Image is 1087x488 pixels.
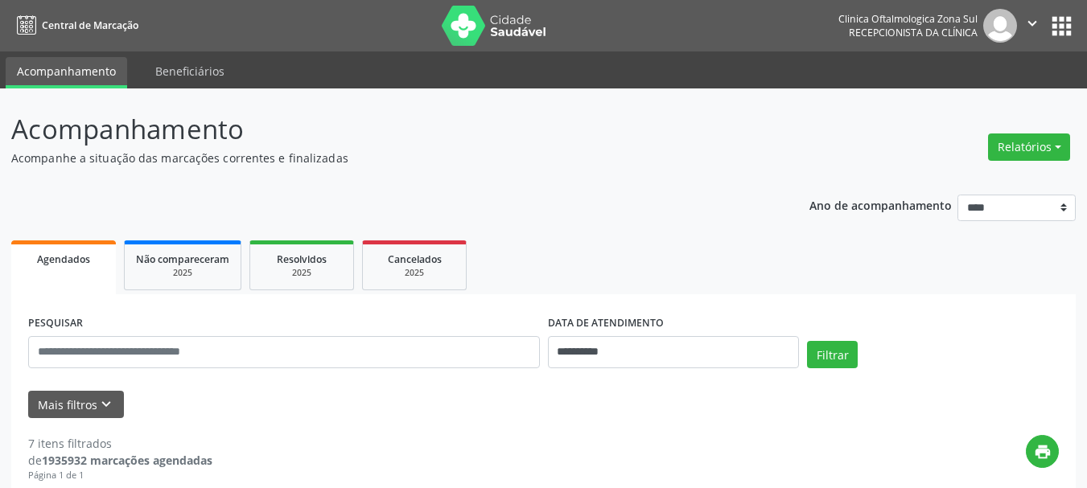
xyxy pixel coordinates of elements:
p: Acompanhamento [11,109,756,150]
span: Não compareceram [136,252,229,266]
div: de [28,452,212,469]
a: Central de Marcação [11,12,138,39]
button: Mais filtroskeyboard_arrow_down [28,391,124,419]
span: Resolvidos [277,252,327,266]
a: Beneficiários [144,57,236,85]
button: Relatórios [988,133,1070,161]
a: Acompanhamento [6,57,127,88]
div: 2025 [374,267,455,279]
button:  [1017,9,1048,43]
button: print [1026,435,1059,468]
i:  [1023,14,1041,32]
label: PESQUISAR [28,311,83,336]
div: 7 itens filtrados [28,435,212,452]
div: 2025 [136,267,229,279]
div: Página 1 de 1 [28,469,212,482]
span: Recepcionista da clínica [849,26,978,39]
span: Central de Marcação [42,18,138,32]
label: DATA DE ATENDIMENTO [548,311,664,336]
p: Ano de acompanhamento [809,195,952,215]
i: keyboard_arrow_down [97,396,115,413]
strong: 1935932 marcações agendadas [42,453,212,468]
button: apps [1048,12,1076,40]
i: print [1034,443,1052,461]
div: 2025 [261,267,342,279]
button: Filtrar [807,341,858,368]
span: Agendados [37,252,90,266]
div: Clinica Oftalmologica Zona Sul [838,12,978,26]
img: img [983,9,1017,43]
p: Acompanhe a situação das marcações correntes e finalizadas [11,150,756,166]
span: Cancelados [388,252,442,266]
